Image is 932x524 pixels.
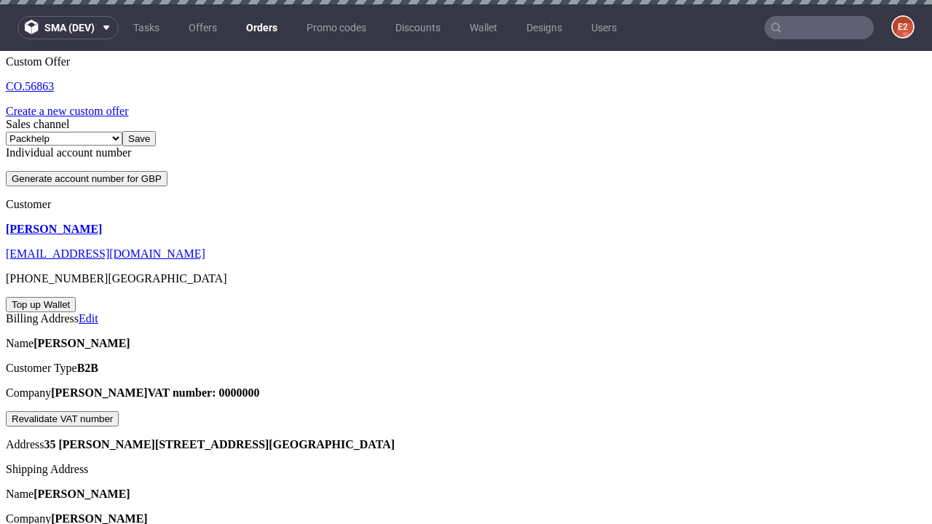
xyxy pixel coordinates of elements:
[33,437,130,449] strong: [PERSON_NAME]
[44,23,95,33] span: sma (dev)
[6,387,44,400] span: Address
[6,95,926,108] div: Individual account number
[6,172,102,184] a: [PERSON_NAME]
[108,221,226,234] span: [GEOGRAPHIC_DATA]
[6,261,926,274] div: Billing Address
[6,4,926,17] div: Custom Offer
[180,16,226,39] a: Offers
[6,246,76,261] button: Top up Wallet
[582,16,625,39] a: Users
[122,80,156,95] input: Save
[33,286,130,298] strong: [PERSON_NAME]
[51,336,147,348] strong: [PERSON_NAME]
[6,437,33,449] span: Name
[6,196,205,209] a: [EMAIL_ADDRESS][DOMAIN_NAME]
[6,286,33,298] span: Name
[148,336,260,348] strong: VAT number: 0000000
[269,387,395,400] strong: [GEOGRAPHIC_DATA]
[6,29,54,41] a: CO.56863
[6,360,119,376] button: Revalidate VAT number
[387,16,449,39] a: Discounts
[298,16,375,39] a: Promo codes
[893,17,913,37] figcaption: e2
[79,261,98,274] a: Edit
[6,412,926,425] div: Shipping Address
[518,16,571,39] a: Designs
[51,461,147,474] strong: [PERSON_NAME]
[155,387,269,400] strong: [STREET_ADDRESS]
[125,16,168,39] a: Tasks
[77,311,98,323] strong: B2B
[44,387,154,400] strong: 35 [PERSON_NAME]
[6,67,926,80] div: Sales channel
[6,336,51,348] span: Company
[6,461,51,474] span: Company
[461,16,506,39] a: Wallet
[6,221,108,234] span: [PHONE_NUMBER]
[6,147,926,160] div: Customer
[6,120,167,135] button: Generate account number for GBP
[6,54,129,66] a: Create a new custom offer
[17,16,119,39] button: sma (dev)
[237,16,286,39] a: Orders
[6,311,77,323] span: Customer Type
